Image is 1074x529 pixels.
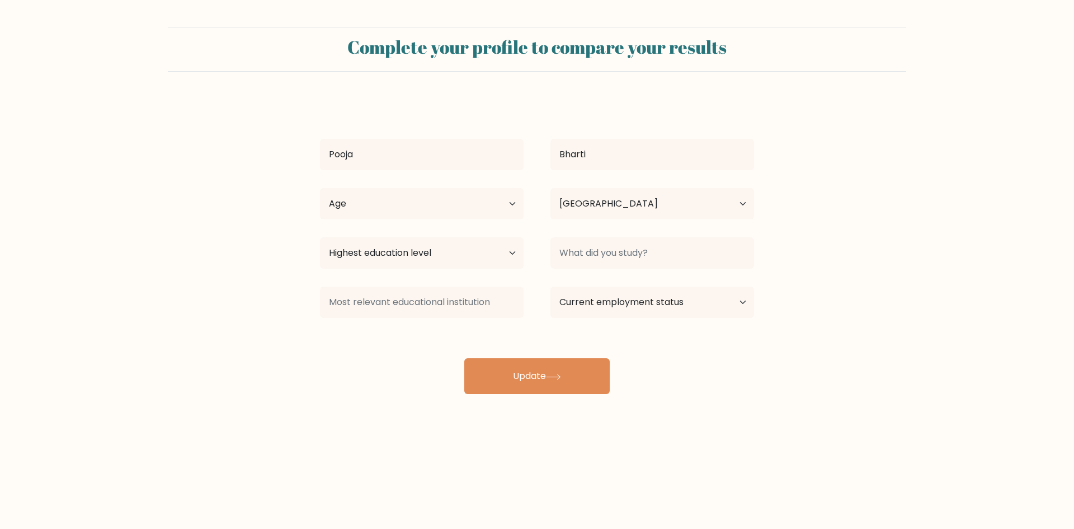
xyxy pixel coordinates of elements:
[320,139,524,170] input: First name
[320,287,524,318] input: Most relevant educational institution
[550,139,754,170] input: Last name
[550,237,754,269] input: What did you study?
[464,358,610,394] button: Update
[175,36,899,58] h2: Complete your profile to compare your results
